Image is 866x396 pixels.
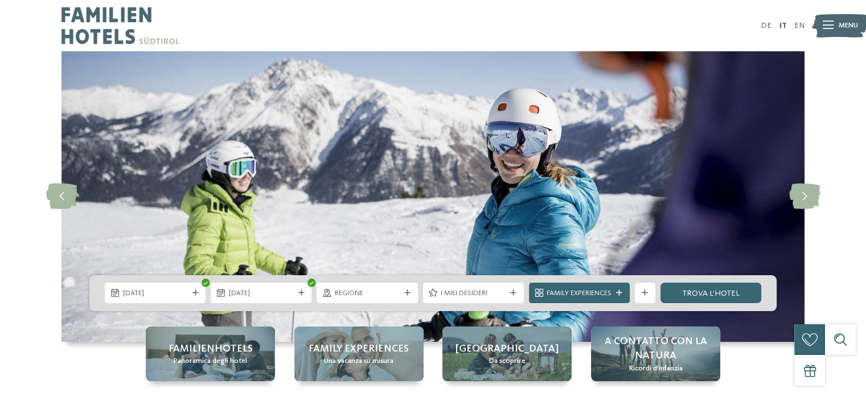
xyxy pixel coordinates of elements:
[547,288,611,299] span: Family Experiences
[629,364,682,374] span: Ricordi d’infanzia
[489,356,526,366] span: Da scoprire
[123,288,188,299] span: [DATE]
[660,283,761,303] a: trova l’hotel
[601,334,710,363] span: A contatto con la natura
[455,342,559,356] span: [GEOGRAPHIC_DATA]
[229,288,294,299] span: [DATE]
[335,288,400,299] span: Regione
[591,326,720,381] a: Hotel sulle piste da sci per bambini: divertimento senza confini A contatto con la natura Ricordi...
[441,288,506,299] span: I miei desideri
[309,342,409,356] span: Family experiences
[779,22,786,30] a: IT
[169,342,253,356] span: Familienhotels
[324,356,393,366] span: Una vacanza su misura
[174,356,247,366] span: Panoramica degli hotel
[294,326,424,381] a: Hotel sulle piste da sci per bambini: divertimento senza confini Family experiences Una vacanza s...
[61,51,805,342] img: Hotel sulle piste da sci per bambini: divertimento senza confini
[794,22,805,30] a: EN
[839,21,858,31] span: Menu
[761,22,771,30] a: DE
[442,326,572,381] a: Hotel sulle piste da sci per bambini: divertimento senza confini [GEOGRAPHIC_DATA] Da scoprire
[146,326,275,381] a: Hotel sulle piste da sci per bambini: divertimento senza confini Familienhotels Panoramica degli ...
